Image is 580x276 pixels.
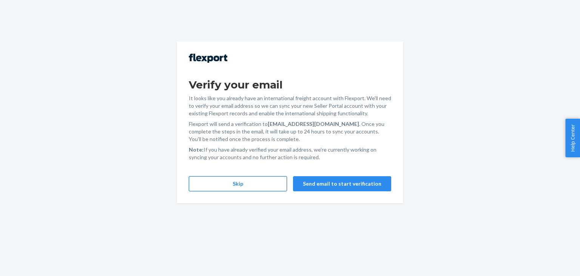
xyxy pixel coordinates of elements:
[293,176,391,191] button: Send email to start verification
[189,120,391,143] p: Flexport will send a verification to . Once you complete the steps in the email, it will take up ...
[189,54,227,63] img: Flexport logo
[189,95,391,117] p: It looks like you already have an international freight account with Flexport. We'll need to veri...
[268,121,359,127] strong: [EMAIL_ADDRESS][DOMAIN_NAME]
[189,146,391,161] p: If you have already verified your email address, we're currently working on syncing your accounts...
[189,78,391,91] h1: Verify your email
[189,176,287,191] button: Skip
[189,146,204,153] strong: Note:
[565,119,580,157] button: Help Center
